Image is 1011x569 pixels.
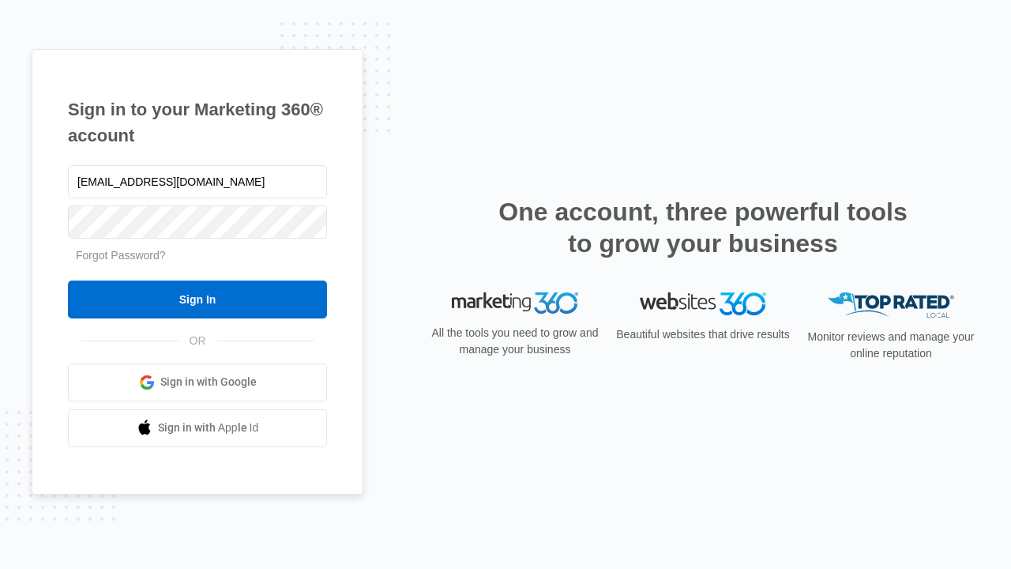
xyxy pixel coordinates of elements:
[640,292,766,315] img: Websites 360
[76,249,166,262] a: Forgot Password?
[68,96,327,149] h1: Sign in to your Marketing 360® account
[179,333,217,349] span: OR
[427,325,603,358] p: All the tools you need to grow and manage your business
[802,329,979,362] p: Monitor reviews and manage your online reputation
[494,196,912,259] h2: One account, three powerful tools to grow your business
[614,326,791,343] p: Beautiful websites that drive results
[68,364,327,401] a: Sign in with Google
[160,374,257,390] span: Sign in with Google
[452,292,578,315] img: Marketing 360
[158,420,259,436] span: Sign in with Apple Id
[68,409,327,447] a: Sign in with Apple Id
[828,292,954,318] img: Top Rated Local
[68,165,327,198] input: Email
[68,281,327,318] input: Sign In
